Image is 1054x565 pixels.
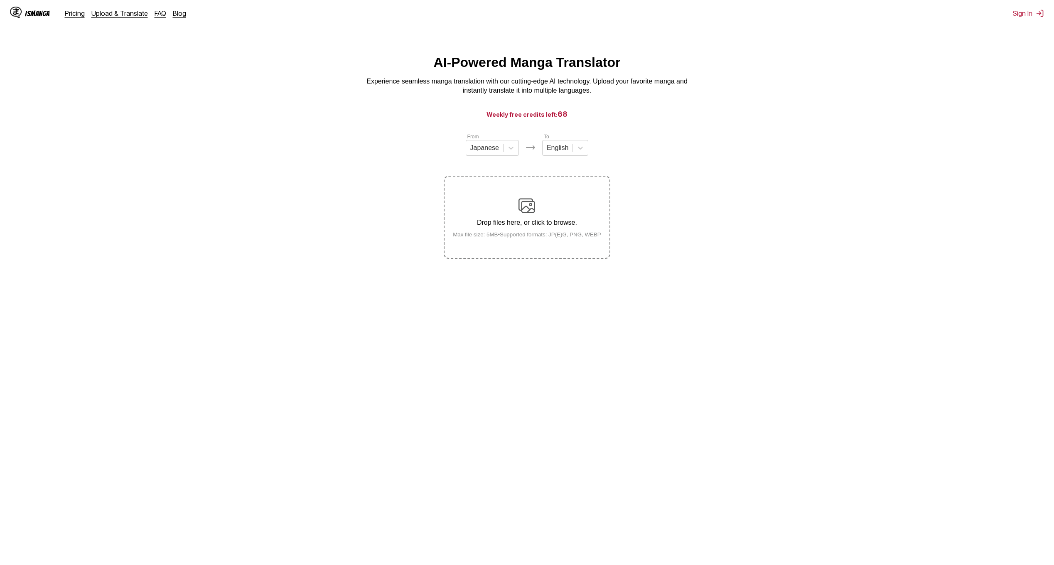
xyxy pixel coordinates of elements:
[446,231,608,238] small: Max file size: 5MB • Supported formats: JP(E)G, PNG, WEBP
[10,7,22,18] img: IsManga Logo
[446,219,608,226] p: Drop files here, or click to browse.
[65,9,85,17] a: Pricing
[155,9,166,17] a: FAQ
[173,9,186,17] a: Blog
[467,134,479,140] label: From
[20,109,1034,119] h3: Weekly free credits left:
[526,142,536,152] img: Languages icon
[558,110,568,118] span: 68
[434,55,621,70] h1: AI-Powered Manga Translator
[544,134,549,140] label: To
[10,7,65,20] a: IsManga LogoIsManga
[1036,9,1044,17] img: Sign out
[25,10,50,17] div: IsManga
[1013,9,1044,17] button: Sign In
[91,9,148,17] a: Upload & Translate
[361,77,693,96] p: Experience seamless manga translation with our cutting-edge AI technology. Upload your favorite m...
